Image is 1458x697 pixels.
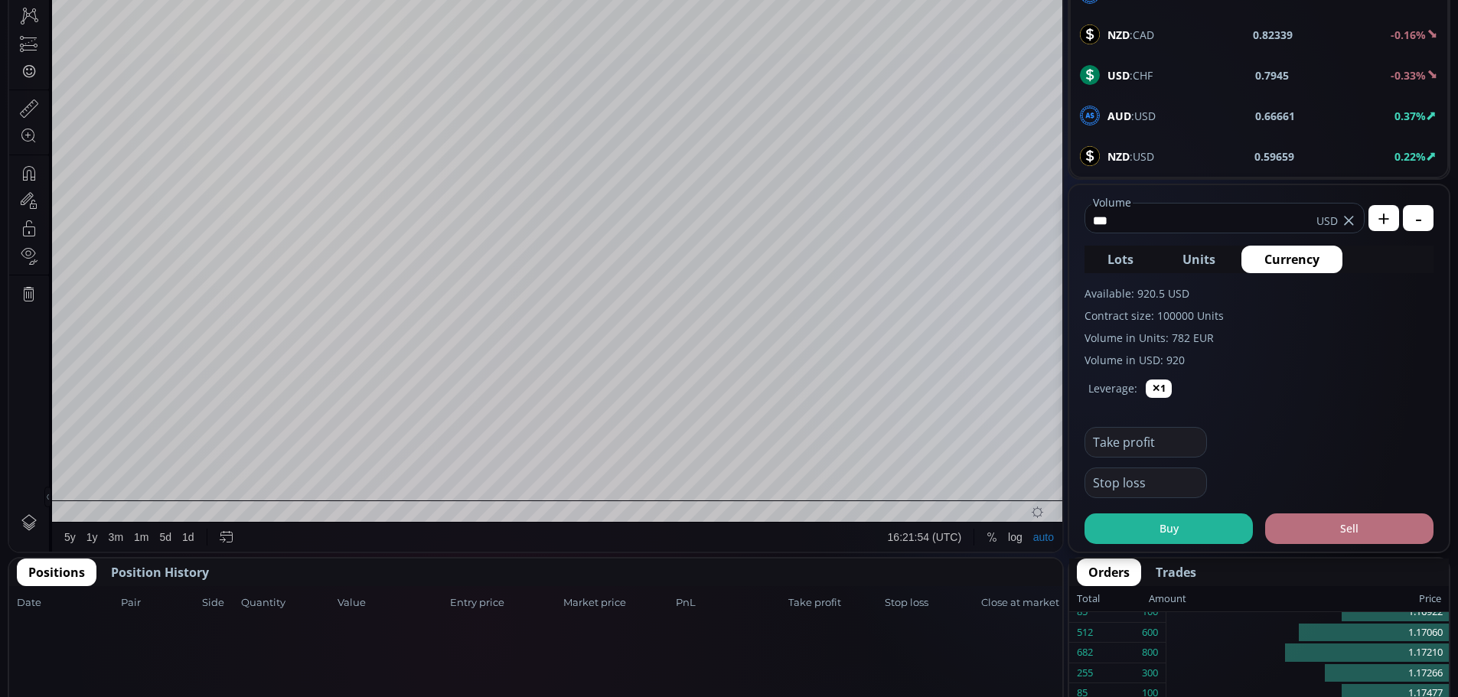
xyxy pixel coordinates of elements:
b: 0.7945 [1255,67,1289,83]
div: Hide Drawings Toolbar [35,627,42,647]
button: Trades [1144,559,1208,586]
span: Stop loss [885,595,977,611]
div: 1.17266 [1166,663,1449,684]
div: 600 [1142,623,1158,643]
div: 86.922K [89,55,126,67]
span: :CAD [1107,27,1154,43]
button: Units [1160,246,1238,273]
div: Go to [205,663,230,692]
span: :CHF [1107,67,1153,83]
span: USD [1316,213,1338,229]
div: 1.177460 [236,37,277,49]
button: Lots [1085,246,1156,273]
div: H [227,37,235,49]
button: Position History [99,559,220,586]
div: EUR [50,35,76,49]
b: AUD [1107,109,1131,123]
span: Quantity [241,595,333,611]
label: Volume in Units: 782 EUR [1085,330,1434,346]
div: 1.17060 [1166,623,1449,643]
div: log [999,671,1013,683]
b: 0.59659 [1254,148,1294,164]
div: Toggle Auto Scale [1019,663,1050,692]
div: Indicators [285,8,332,21]
b: -0.33% [1391,68,1426,83]
b: USD [1107,68,1130,83]
b: NZD [1107,28,1130,42]
button: Currency [1241,246,1342,273]
button: - [1403,205,1434,231]
span: Close at market [981,595,1055,611]
div: 682 [1077,643,1093,663]
span: Date [17,595,116,611]
b: NZD [1107,149,1130,164]
button: + [1368,205,1399,231]
div: Volume [50,55,83,67]
div: auto [1024,671,1045,683]
b: 0.82339 [1253,27,1293,43]
div: 1y [77,671,89,683]
label: Volume in USD: 920 [1085,352,1434,368]
div: Price [1186,589,1441,609]
div: 1.17210 [1166,643,1449,663]
div: 255 [1077,663,1093,683]
div: Market open [147,35,161,49]
div: C [334,37,341,49]
b: 0.66661 [1255,108,1295,124]
button: Buy [1085,513,1253,544]
div: Toggle Percentage [972,663,993,692]
div: 3m [99,671,114,683]
button: Sell [1265,513,1434,544]
span: :USD [1107,108,1156,124]
div: 1.16922 [1166,602,1449,623]
span: Value [338,595,445,611]
span: Market price [563,595,671,611]
div: O [173,37,181,49]
span: Lots [1107,250,1133,269]
button: Positions [17,559,96,586]
span: Entry price [450,595,558,611]
b: -0.16% [1391,28,1426,42]
span: 16:21:54 (UTC) [879,671,952,683]
div: Toggle Log Scale [993,663,1019,692]
label: Leverage: [1088,380,1137,396]
span: Orders [1088,563,1130,581]
span: Pair [121,595,197,611]
div: 1.171620 [288,37,329,49]
div: Euro [100,35,135,49]
span: Currency [1264,250,1319,269]
span: :USD [1107,148,1154,164]
div: D [130,8,138,21]
div: 1D [76,35,100,49]
span: Trades [1156,563,1196,581]
span: PnL [676,595,784,611]
span: Position History [111,563,209,581]
div: Total [1077,589,1149,609]
div: 800 [1142,643,1158,663]
div: 1.173310 [181,37,223,49]
b: 0.37% [1394,109,1426,123]
div: Amount [1149,589,1186,609]
button: 16:21:54 (UTC) [873,663,957,692]
button: ✕1 [1146,379,1172,398]
button: Orders [1077,559,1141,586]
span: Take profit [788,595,880,611]
span: Units [1182,250,1215,269]
b: 0.22% [1394,149,1426,164]
div: +0.002595 (+0.22%) [388,37,479,49]
label: Contract size: 100000 Units [1085,308,1434,324]
label: Available: 920.5 USD [1085,285,1434,301]
div: 5y [55,671,67,683]
div: 512 [1077,623,1093,643]
div: Compare [206,8,250,21]
div: 5d [151,671,163,683]
div:  [14,204,26,219]
div: 1.176115 [342,37,383,49]
div: 300 [1142,663,1158,683]
div: 1d [173,671,185,683]
span: Positions [28,563,85,581]
div: 1m [125,671,139,683]
div: L [282,37,288,49]
span: Side [202,595,236,611]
